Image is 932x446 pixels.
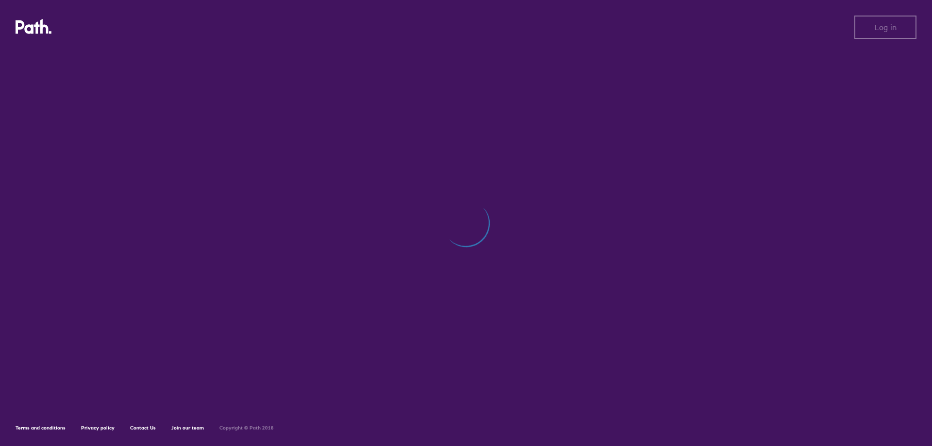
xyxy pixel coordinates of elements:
[81,425,115,431] a: Privacy policy
[16,425,66,431] a: Terms and conditions
[171,425,204,431] a: Join our team
[219,425,274,431] h6: Copyright © Path 2018
[875,23,897,32] span: Log in
[130,425,156,431] a: Contact Us
[854,16,916,39] button: Log in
